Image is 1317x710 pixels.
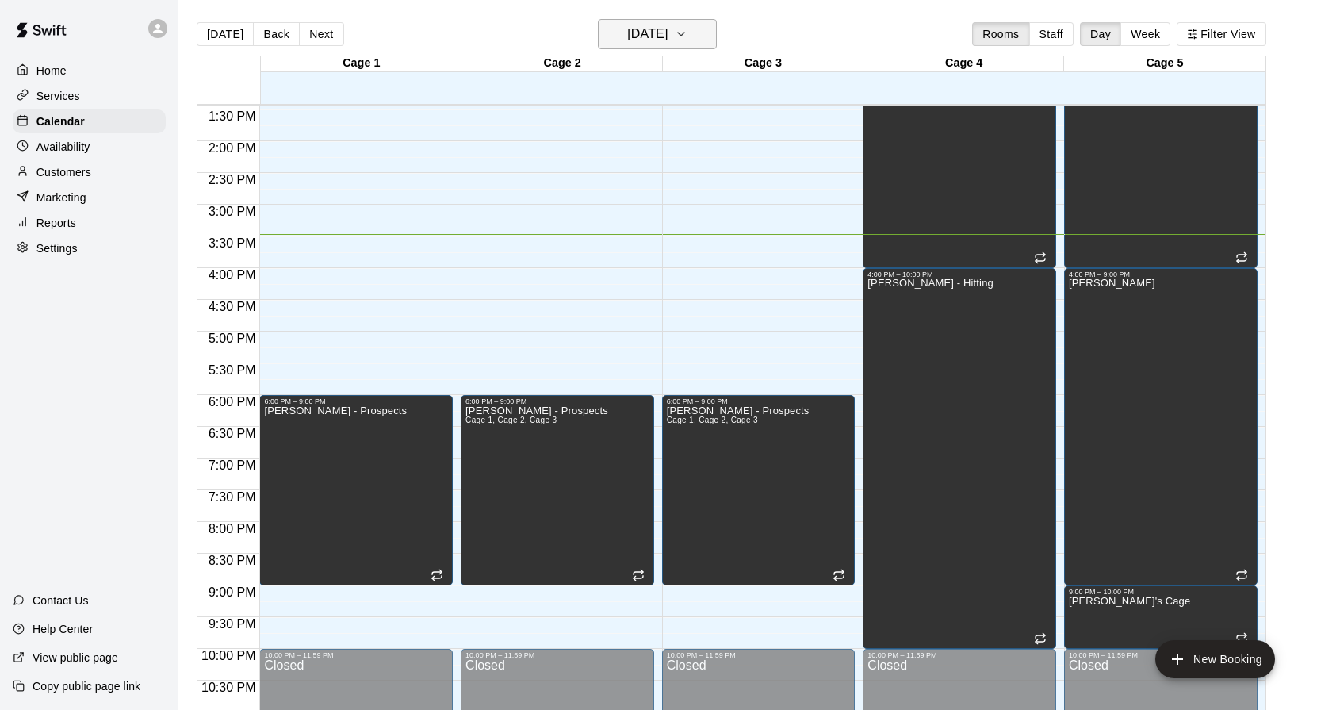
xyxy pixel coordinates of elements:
div: 10:00 PM – 11:59 PM [667,651,851,659]
button: Filter View [1177,22,1265,46]
button: add [1155,640,1275,678]
a: Availability [13,135,166,159]
a: Calendar [13,109,166,133]
div: Cage 2 [461,56,662,71]
span: Recurring event [833,569,845,581]
div: 9:00 PM – 10:00 PM [1069,588,1253,596]
button: Staff [1029,22,1074,46]
span: Recurring event [1034,251,1047,264]
button: Week [1120,22,1170,46]
div: 10:00 PM – 11:59 PM [1069,651,1253,659]
span: Recurring event [632,569,645,581]
div: Cage 3 [663,56,863,71]
button: Day [1080,22,1121,46]
span: Recurring event [1034,632,1047,645]
span: Cage 1, Cage 2, Cage 3 [465,416,557,424]
span: 5:00 PM [205,332,260,345]
span: Recurring event [1235,251,1248,264]
span: 9:00 PM [205,585,260,599]
span: 9:30 PM [205,617,260,631]
div: 10:00 PM – 11:59 PM [465,651,649,659]
a: Marketing [13,186,166,209]
button: [DATE] [598,19,717,49]
p: Marketing [36,190,86,205]
span: 6:30 PM [205,427,260,440]
p: View public page [33,650,118,666]
button: [DATE] [197,22,254,46]
div: Cage 1 [261,56,461,71]
div: 10:00 PM – 11:59 PM [867,651,1051,659]
p: Services [36,88,80,104]
span: 7:00 PM [205,459,260,472]
a: Reports [13,211,166,235]
span: 7:30 PM [205,490,260,504]
p: Calendar [36,113,85,129]
span: 8:30 PM [205,554,260,567]
div: 6:00 PM – 9:00 PM: Jason - Prospects [461,395,654,585]
p: Contact Us [33,593,89,608]
span: Cage 1, Cage 2, Cage 3 [667,416,758,424]
p: Copy public page link [33,678,140,694]
div: 6:00 PM – 9:00 PM [667,397,851,405]
span: 2:00 PM [205,141,260,155]
button: Next [299,22,343,46]
div: 4:00 PM – 9:00 PM [1069,271,1253,278]
div: 4:00 PM – 10:00 PM: Ryan - Hitting [863,268,1056,649]
div: 6:00 PM – 9:00 PM [465,397,649,405]
span: 10:00 PM [197,649,259,662]
span: 8:00 PM [205,522,260,535]
a: Services [13,84,166,108]
a: Settings [13,236,166,260]
p: Availability [36,139,90,155]
p: Reports [36,215,76,231]
div: 6:00 PM – 9:00 PM: Jason - Prospects [662,395,856,585]
button: Rooms [972,22,1029,46]
span: 10:30 PM [197,681,259,694]
a: Customers [13,160,166,184]
span: 3:00 PM [205,205,260,218]
div: Cage 4 [863,56,1064,71]
span: 2:30 PM [205,173,260,186]
div: 6:00 PM – 9:00 PM [264,397,448,405]
span: 3:30 PM [205,236,260,250]
div: 10:00 PM – 11:59 PM [264,651,448,659]
div: 4:00 PM – 10:00 PM [867,271,1051,278]
span: 4:30 PM [205,300,260,313]
span: 4:00 PM [205,268,260,282]
div: 6:00 PM – 9:00 PM: Jason - Prospects [259,395,453,585]
span: 5:30 PM [205,363,260,377]
p: Help Center [33,621,93,637]
p: Home [36,63,67,79]
button: Back [253,22,300,46]
a: Home [13,59,166,83]
span: Recurring event [1235,632,1248,645]
span: 6:00 PM [205,395,260,409]
div: 4:00 PM – 9:00 PM: Cody - Pitching [1064,268,1258,585]
span: 1:30 PM [205,109,260,123]
span: Recurring event [1235,569,1248,581]
span: Recurring event [431,569,443,581]
p: Customers [36,164,91,180]
div: 9:00 PM – 10:00 PM: Cody's Cage [1064,585,1258,649]
h6: [DATE] [627,23,668,45]
p: Settings [36,240,78,256]
div: Cage 5 [1064,56,1265,71]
